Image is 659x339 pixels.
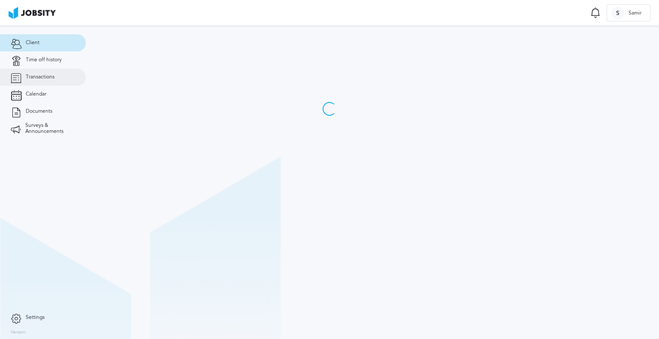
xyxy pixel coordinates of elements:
[9,7,56,19] img: ab4bad089aa723f57921c736e9817d99.png
[624,10,646,16] span: Samir
[11,330,27,335] label: Version:
[26,40,39,46] span: Client
[26,315,45,321] span: Settings
[26,57,62,63] span: Time off history
[26,74,54,80] span: Transactions
[611,7,624,20] div: S
[26,108,52,114] span: Documents
[26,91,46,97] span: Calendar
[25,123,75,135] span: Surveys & Announcements
[607,4,650,21] button: SSamir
